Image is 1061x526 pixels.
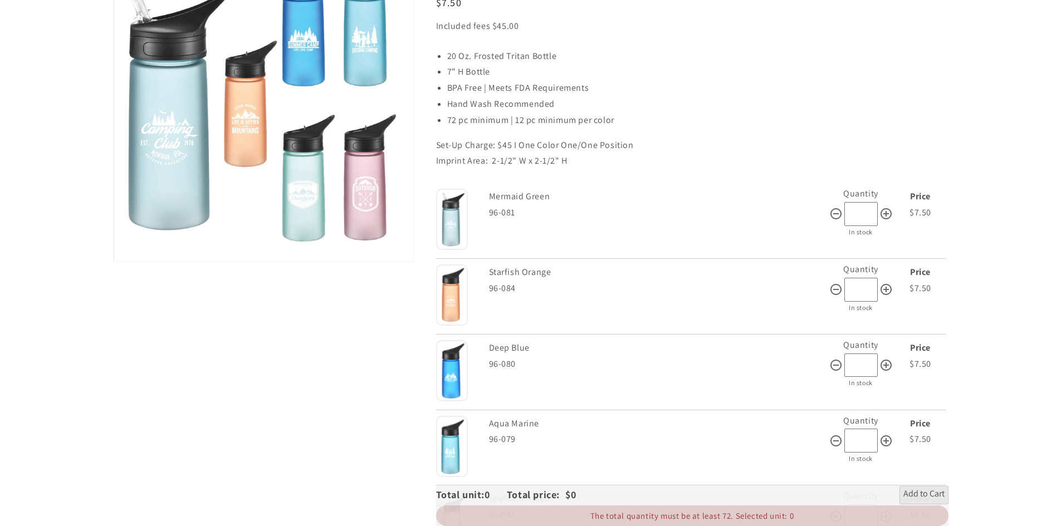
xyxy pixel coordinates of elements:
[447,96,948,112] li: Hand Wash Recommended
[843,339,878,351] label: Quantity
[489,416,827,432] div: Aqua Marine
[829,302,893,314] div: In stock
[436,416,468,477] img: Aqua Marine
[436,264,468,326] img: Starfish Orange
[910,358,931,370] span: $7.50
[436,486,565,504] div: Total unit: Total price:
[910,282,931,294] span: $7.50
[485,488,507,501] span: 0
[896,340,946,356] div: Price
[829,453,893,465] div: In stock
[489,205,829,221] div: 96-081
[489,264,827,281] div: Starfish Orange
[447,80,948,96] li: BPA Free | Meets FDA Requirements
[829,377,893,389] div: In stock
[436,137,948,154] p: Set-Up Charge: $45 I One Color One/One Position
[489,340,827,356] div: Deep Blue
[896,264,946,281] div: Price
[436,153,948,169] p: Imprint Area: 2-1/2" W x 2-1/2" H
[899,486,948,504] button: Add to Cart
[489,356,829,372] div: 96-080
[843,188,878,199] label: Quantity
[489,431,829,448] div: 96-079
[447,64,948,80] li: 7" H Bottle
[896,416,946,432] div: Price
[489,281,829,297] div: 96-084
[447,48,948,65] li: 20 Oz. Frosted Tritan Bottle
[436,189,468,250] img: Mermaid Green
[829,226,893,238] div: In stock
[896,189,946,205] div: Price
[436,340,468,401] img: Deep Blue
[910,433,931,445] span: $7.50
[843,263,878,275] label: Quantity
[489,189,827,205] div: Mermaid Green
[436,505,948,526] div: The total quantity must be at least 72. Selected unit: 0
[447,112,948,129] li: 72 pc minimum | 12 pc minimum per color
[843,415,878,426] label: Quantity
[436,20,519,32] span: Included fees $45.00
[903,488,945,502] span: Add to Cart
[565,488,576,501] span: $0
[910,207,931,218] span: $7.50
